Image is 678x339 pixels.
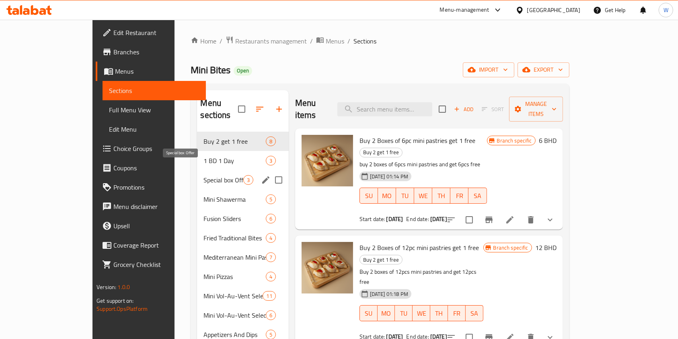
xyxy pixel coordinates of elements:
span: SA [472,190,483,202]
p: buy 2 boxes of 6pcs mini pastries and get 6pcs free [360,159,487,169]
button: edit [260,174,272,186]
span: Menus [115,66,199,76]
span: Buy 2 Boxes of 12pc mini pastries get 1 free [360,242,479,254]
div: [GEOGRAPHIC_DATA] [527,6,580,14]
span: Branches [113,47,199,57]
button: Add section [269,99,289,119]
span: 8 [266,138,275,145]
div: Open [234,66,252,76]
span: TU [398,308,409,319]
span: Select section [434,101,451,118]
button: Manage items [509,97,563,122]
div: items [266,156,276,165]
span: Sections [353,36,376,46]
p: Buy 2 boxes of 12pcs mini pastries and get 12pcs free [360,267,483,287]
input: search [337,102,432,116]
a: Coupons [96,158,206,178]
div: Mini Pizzas4 [197,267,288,286]
div: 1 BD 1 Day [203,156,265,165]
div: Mini Vol-Au-Vent Selection6 [197,306,288,325]
span: Promotions [113,182,199,192]
img: Buy 2 Boxes of 12pc mini pastries get 1 free [302,242,353,294]
span: Open [234,67,252,74]
button: FR [448,305,466,321]
div: Buy 2 get 1 free [360,255,403,265]
h2: Menu items [295,97,328,121]
span: Get support on: [97,296,134,306]
span: WE [417,190,429,202]
button: import [463,62,514,77]
a: Grocery Checklist [96,255,206,274]
a: Choice Groups [96,139,206,158]
span: Upsell [113,221,199,231]
div: items [266,194,276,204]
span: Grocery Checklist [113,260,199,269]
div: Special box Offer3edit [197,170,288,190]
button: TH [430,305,448,321]
span: Special box Offer [203,175,243,185]
a: Menu disclaimer [96,197,206,216]
span: 6 [266,312,275,319]
button: delete [521,210,540,229]
div: Fried Traditional Bites [203,233,265,243]
span: Version: [97,282,116,292]
span: Mini Bites [191,61,230,79]
h6: 6 BHD [539,135,557,146]
span: [DATE] 01:14 PM [367,173,411,180]
span: 5 [266,196,275,203]
img: Buy 2 Boxes of 6pc mini pastries get 1 free [302,135,353,186]
button: WE [413,305,430,321]
span: Select section first [477,103,509,116]
div: items [263,291,275,301]
span: Mini Vol-Au-Vent Selection [203,310,265,320]
div: Mini Shawerma5 [197,190,288,209]
span: Add [453,105,475,114]
span: 3 [244,176,253,184]
span: 7 [266,254,275,261]
span: Mini Vol-Au-Vent Selection (Sweet) [203,291,263,301]
span: MO [381,308,392,319]
span: End date: [407,214,429,224]
span: Mini Shawerma [203,194,265,204]
span: FR [451,308,462,319]
span: Select all sections [233,101,250,118]
button: TU [396,188,414,204]
div: items [266,136,276,146]
button: TU [395,305,413,321]
span: Mini Pizzas [203,272,265,281]
span: Buy 2 get 1 free [360,255,402,265]
button: Add [451,103,477,116]
li: / [347,36,350,46]
span: Sort sections [250,99,269,119]
div: Mediterranean Mini Pastries7 [197,248,288,267]
span: Buy 2 get 1 free [203,136,265,146]
span: Coupons [113,163,199,173]
span: SU [363,190,375,202]
a: Edit Restaurant [96,23,206,42]
b: [DATE] [430,214,447,224]
button: SA [468,188,487,204]
span: Edit Restaurant [113,28,199,37]
span: Menus [326,36,344,46]
a: Upsell [96,216,206,236]
div: items [266,233,276,243]
span: Buy 2 get 1 free [360,148,402,157]
div: Buy 2 get 1 free8 [197,132,288,151]
div: items [266,252,276,262]
div: Buy 2 get 1 free [360,148,403,157]
span: Coverage Report [113,240,199,250]
span: MO [381,190,393,202]
h2: Menu sections [200,97,238,121]
span: W [664,6,668,14]
div: 1 BD 1 Day3 [197,151,288,170]
a: Restaurants management [226,36,307,46]
span: Fusion Sliders [203,214,265,223]
a: Promotions [96,178,206,197]
h6: 12 BHD [535,242,557,253]
span: Add item [451,103,477,116]
div: items [266,214,276,223]
button: FR [450,188,468,204]
button: MO [378,188,396,204]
